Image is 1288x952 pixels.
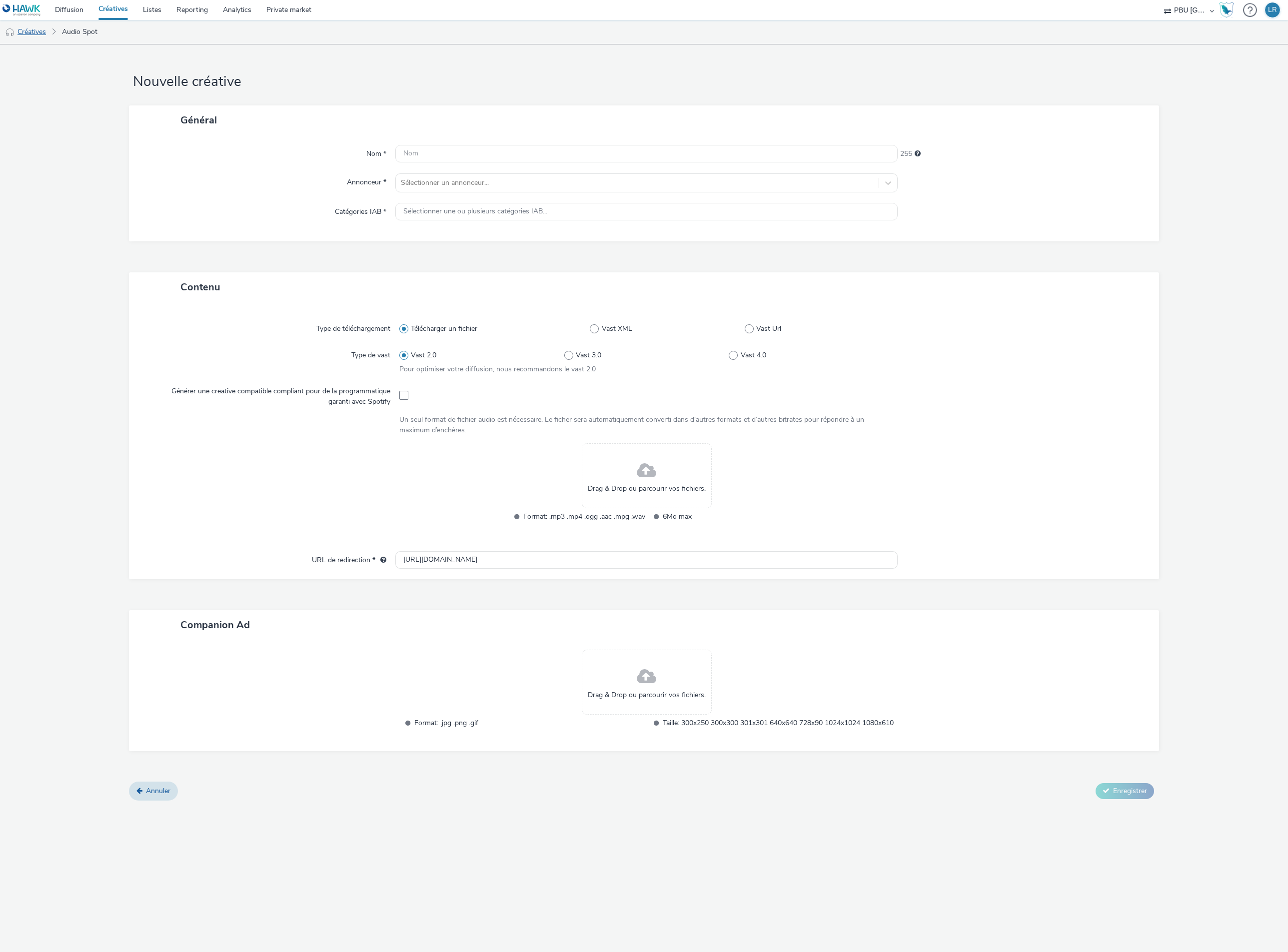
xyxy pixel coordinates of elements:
[180,280,220,294] span: Contenu
[741,350,766,360] span: Vast 4.0
[57,20,102,44] a: Audio Spot
[129,72,1160,91] h1: Nouvelle créative
[362,145,390,159] label: Nom *
[523,511,645,522] span: Format: .mp3 .mp4 .ogg .aac .mpg .wav
[915,149,921,159] div: 255 caractères maximum
[602,324,632,334] span: Vast XML
[375,555,386,565] div: L'URL de redirection sera utilisée comme URL de validation avec certains SSP et ce sera l'URL de ...
[1096,783,1154,799] button: Enregistrer
[147,382,394,407] label: Générer une creative compatible compliant pour de la programmatique garanti avec Spotify
[399,415,894,435] div: Un seul format de fichier audio est nécessaire. Le ficher sera automatiquement converti dans d'au...
[576,350,601,360] span: Vast 3.0
[2,4,41,16] img: undefined Logo
[411,324,477,334] span: Télécharger un fichier
[129,782,178,801] a: Annuler
[312,320,394,334] label: Type de téléchargement
[403,207,547,216] span: Sélectionner une ou plusieurs catégories IAB...
[347,346,394,360] label: Type de vast
[343,173,390,187] label: Annonceur *
[1219,2,1238,18] a: Hawk Academy
[1219,2,1234,18] img: Hawk Academy
[414,717,645,729] span: Format: .jpg .png .gif
[399,364,596,374] span: Pour optimiser votre diffusion, nous recommandons le vast 2.0
[663,511,785,522] span: 6Mo max
[588,484,706,494] span: Drag & Drop ou parcourir vos fichiers.
[1113,786,1147,796] span: Enregistrer
[331,203,390,217] label: Catégories IAB *
[411,350,436,360] span: Vast 2.0
[395,145,898,162] input: Nom
[180,113,217,127] span: Général
[180,618,250,632] span: Companion Ad
[308,551,390,565] label: URL de redirection *
[5,27,15,37] img: audio
[588,690,706,700] span: Drag & Drop ou parcourir vos fichiers.
[395,551,898,569] input: url...
[756,324,781,334] span: Vast Url
[1268,2,1277,17] div: LR
[900,149,912,159] span: 255
[146,786,170,796] span: Annuler
[663,717,894,729] span: Taille: 300x250 300x300 301x301 640x640 728x90 1024x1024 1080x610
